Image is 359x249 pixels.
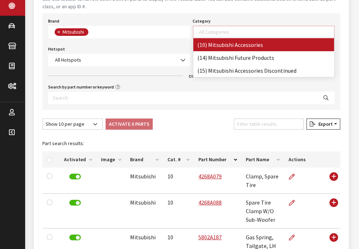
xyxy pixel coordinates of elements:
[189,71,194,80] span: or
[193,26,335,38] span: Select a Category
[48,46,65,52] label: Hotspot
[307,119,340,130] button: Export
[57,29,60,35] span: ×
[126,168,163,194] td: Mitsubishi
[289,194,301,212] a: Edit Part
[60,152,97,168] th: Activated: activate to sort column ascending
[194,152,241,168] th: Part Number: activate to sort column descending
[69,200,81,206] label: Deactivate Part
[69,174,81,179] label: Deactivate Part
[199,199,222,206] a: 4268A088
[284,152,325,168] th: Actions
[325,168,340,194] td: Use Enter key to show more/less
[48,54,190,66] span: All Hotspots
[241,152,284,168] th: Part Name: activate to sort column ascending
[42,135,340,152] caption: Part search results:
[289,168,301,186] a: Edit Part
[90,29,94,36] textarea: Search
[317,92,335,104] button: Search
[199,234,222,241] a: 5802A187
[199,173,222,180] a: 4268A079
[193,51,335,64] li: (14) Mitsubishi Future Products
[193,64,335,77] li: (15) Mitsubishi Accessories Discontinued
[126,194,163,229] td: Mitsubishi
[163,194,194,229] td: 10
[234,119,304,130] input: Filter table results
[48,18,59,24] label: Brand
[199,29,335,35] textarea: Search
[193,38,335,51] li: (10) Mitsubishi Accessories
[55,28,62,36] button: Remove item
[163,168,194,194] td: 10
[163,152,194,168] th: Cat. #: activate to sort column ascending
[325,194,340,229] td: Use Enter key to show more/less
[126,152,163,168] th: Brand: activate to sort column ascending
[193,18,211,24] label: Category
[69,235,81,240] label: Deactivate Part
[241,194,284,229] td: Spare Tire Clamp W/O Sub-Woofer
[55,28,88,36] li: Mitsubishi
[241,168,284,194] td: Clamp, Spare Tire
[97,152,126,168] th: Image: activate to sort column ascending
[48,84,114,90] label: Search by part number or keyword
[62,29,86,35] span: Mitsubishi
[53,56,185,64] span: All Hotspots
[48,26,190,38] span: Select a Brand
[55,57,81,63] span: All Hotspots
[316,121,333,127] span: Export
[48,92,318,104] input: Search
[289,229,301,246] a: Edit Part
